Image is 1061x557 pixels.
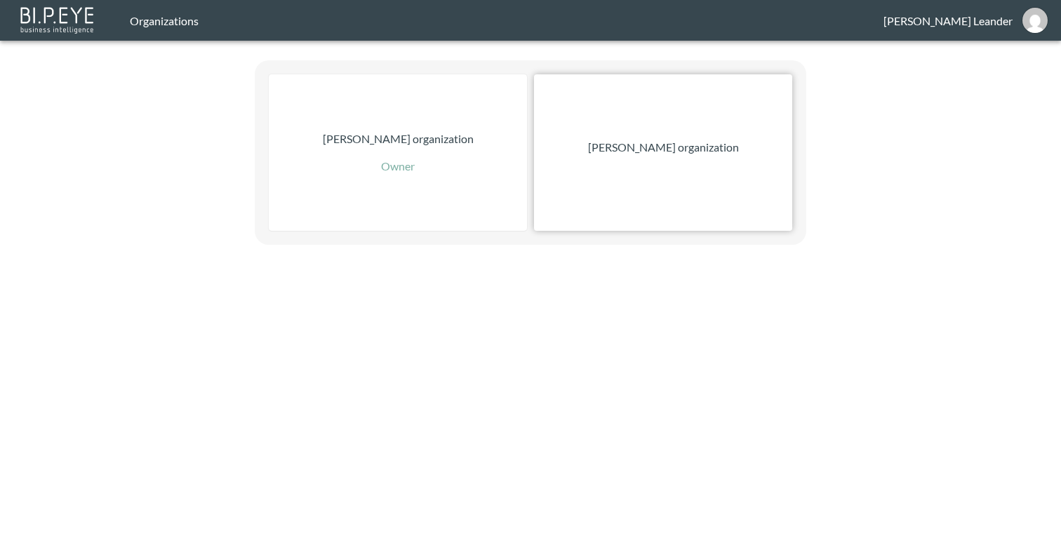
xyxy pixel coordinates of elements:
button: edward.leander-ext@swap-commerce.com [1013,4,1057,37]
div: [PERSON_NAME] Leander [883,14,1013,27]
p: Owner [381,158,415,175]
p: [PERSON_NAME] organization [323,130,474,147]
img: bipeye-logo [18,4,98,35]
div: Organizations [130,14,883,27]
img: eabe90f135701b694d5b9f5071b5cfed [1022,8,1048,33]
p: [PERSON_NAME] organization [588,139,739,156]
